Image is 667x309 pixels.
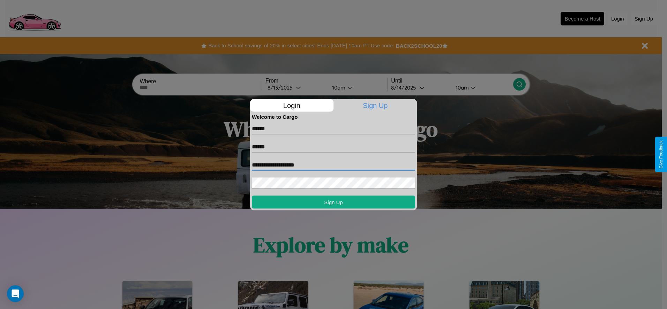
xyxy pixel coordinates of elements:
[252,114,415,119] h4: Welcome to Cargo
[250,99,333,111] p: Login
[659,140,664,169] div: Give Feedback
[334,99,417,111] p: Sign Up
[252,195,415,208] button: Sign Up
[7,285,24,302] div: Open Intercom Messenger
